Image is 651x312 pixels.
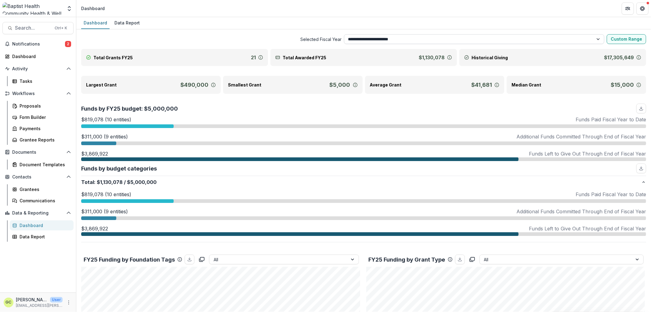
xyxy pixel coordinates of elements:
[2,208,74,218] button: Open Data & Reporting
[112,17,142,29] a: Data Report
[20,78,69,84] div: Tasks
[576,116,646,123] p: Funds Paid Fiscal Year to Date
[369,255,445,264] p: FY25 Funding by Grant Type
[12,42,65,47] span: Notifications
[636,2,649,15] button: Get Help
[636,163,646,173] button: download
[283,54,326,61] p: Total Awarded FY25
[20,114,69,120] div: Form Builder
[2,22,74,34] button: Search...
[20,103,69,109] div: Proposals
[81,36,342,42] span: Selected Fiscal Year
[20,186,69,193] div: Grantees
[10,135,74,145] a: Grantee Reports
[604,54,634,61] p: $17,305,649
[79,4,107,13] nav: breadcrumb
[12,211,64,216] span: Data & Reporting
[12,150,64,155] span: Documents
[81,133,128,140] p: $311,000 (9 entities)
[622,2,634,15] button: Partners
[529,225,646,232] p: Funds Left to Give Out Through End of Fiscal Year
[81,17,110,29] a: Dashboard
[197,255,207,264] button: copy to clipboard
[65,41,71,47] span: 2
[16,296,48,303] p: [PERSON_NAME]
[576,191,646,198] p: Funds Paid Fiscal Year to Date
[20,137,69,143] div: Grantee Reports
[636,104,646,113] button: download
[16,303,63,308] p: [EMAIL_ADDRESS][PERSON_NAME][DOMAIN_NAME]
[10,184,74,194] a: Grantees
[10,76,74,86] a: Tasks
[607,34,646,44] button: Custom Range
[81,150,108,157] p: $3,869,922
[124,178,126,186] span: /
[20,161,69,168] div: Document Templates
[81,225,108,232] p: $3,869,922
[86,82,117,88] p: Largest Grant
[2,39,74,49] button: Notifications2
[81,208,128,215] p: $311,000 (9 entities)
[65,2,74,15] button: Open entity switcher
[112,18,142,27] div: Data Report
[12,174,64,180] span: Contacts
[419,54,445,61] p: $1,130,078
[20,222,69,229] div: Dashboard
[81,18,110,27] div: Dashboard
[12,66,64,72] span: Activity
[81,116,131,123] p: $819,078 (10 entities)
[10,220,74,230] a: Dashboard
[15,25,51,31] span: Search...
[2,2,63,15] img: Baptist Health Community Health & Well Being logo
[2,51,74,61] a: Dashboard
[10,160,74,170] a: Document Templates
[10,101,74,111] a: Proposals
[12,53,69,60] div: Dashboard
[2,147,74,157] button: Open Documents
[10,196,74,206] a: Communications
[81,191,131,198] p: $819,078 (10 entities)
[65,299,72,306] button: More
[185,255,194,264] button: download
[20,233,69,240] div: Data Report
[2,89,74,98] button: Open Workflows
[84,255,175,264] p: FY25 Funding by Foundation Tags
[228,82,261,88] p: Smallest Grant
[81,178,641,186] p: Total : $5,000,000
[6,300,12,304] div: Glenwood Charles
[516,208,646,215] p: Additional Funds Committed Through End of Fiscal Year
[2,64,74,74] button: Open Activity
[81,105,178,113] p: Funds by FY25 budget: $5,000,000
[10,123,74,134] a: Payments
[472,54,508,61] p: Historical Giving
[455,255,465,264] button: download
[529,150,646,157] p: Funds Left to Give Out Through End of Fiscal Year
[12,91,64,96] span: Workflows
[97,178,123,186] span: $1,130,078
[20,197,69,204] div: Communications
[81,164,157,173] p: Funds by budget categories
[10,232,74,242] a: Data Report
[93,54,133,61] p: Total Grants FY25
[467,255,477,264] button: copy to clipboard
[370,82,402,88] p: Average Grant
[251,54,256,61] p: 21
[10,112,74,122] a: Form Builder
[50,297,63,303] p: User
[330,81,350,89] p: $5,000
[516,133,646,140] p: Additional Funds Committed Through End of Fiscal Year
[81,188,646,242] div: Total:$1,130,078/$5,000,000
[81,5,105,12] div: Dashboard
[180,81,208,89] p: $490,000
[81,176,646,188] button: Total:$1,130,078/$5,000,000
[512,82,541,88] p: Median Grant
[2,172,74,182] button: Open Contacts
[53,25,68,31] div: Ctrl + K
[471,81,492,89] p: $41,681
[20,125,69,132] div: Payments
[611,81,634,89] p: $15,000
